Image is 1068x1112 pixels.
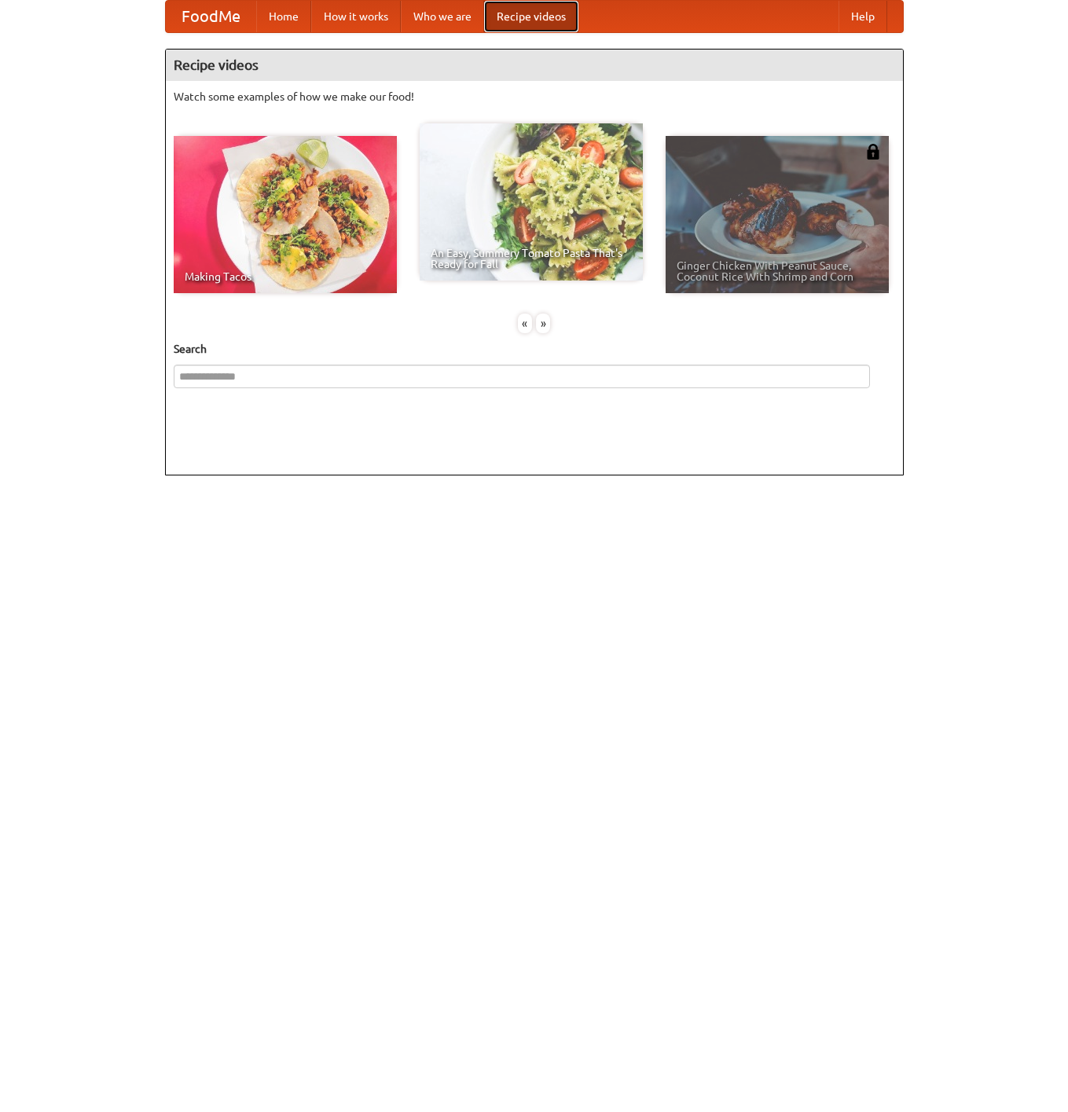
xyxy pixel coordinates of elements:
a: Who we are [401,1,484,32]
a: How it works [311,1,401,32]
div: « [518,314,532,333]
h4: Recipe videos [166,50,903,81]
span: Making Tacos [185,271,386,282]
a: Home [256,1,311,32]
span: An Easy, Summery Tomato Pasta That's Ready for Fall [431,248,632,270]
h5: Search [174,341,895,357]
a: FoodMe [166,1,256,32]
a: An Easy, Summery Tomato Pasta That's Ready for Fall [420,123,643,281]
div: » [536,314,550,333]
a: Help [839,1,887,32]
a: Making Tacos [174,136,397,293]
img: 483408.png [865,144,881,160]
a: Recipe videos [484,1,578,32]
p: Watch some examples of how we make our food! [174,89,895,105]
